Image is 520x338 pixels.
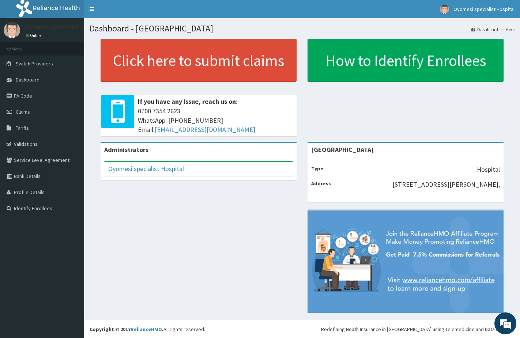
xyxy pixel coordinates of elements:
[26,24,105,30] p: Oyomesi specialist Hospital
[138,106,293,134] span: 0700 7354 2623 WhatsApp: [PHONE_NUMBER] Email:
[104,145,148,154] b: Administrators
[311,180,331,187] b: Address
[392,180,500,189] p: [STREET_ADDRESS][PERSON_NAME],
[311,165,323,172] b: Type
[499,26,515,33] li: Here
[477,165,500,174] p: Hospital
[321,326,515,333] div: Redefining Heath Insurance in [GEOGRAPHIC_DATA] using Telemedicine and Data Science!
[471,26,498,33] a: Dashboard
[26,33,43,38] a: Online
[311,145,374,154] strong: [GEOGRAPHIC_DATA]
[16,76,39,83] span: Dashboard
[308,210,504,313] img: provider-team-banner.png
[90,24,515,33] h1: Dashboard - [GEOGRAPHIC_DATA]
[90,326,163,333] strong: Copyright © 2017 .
[138,97,238,106] b: If you have any issue, reach us on:
[108,164,184,173] a: Oyomesi specialist Hospital
[131,326,162,333] a: RelianceHMO
[4,22,20,38] img: User Image
[16,109,30,115] span: Claims
[155,125,255,134] a: [EMAIL_ADDRESS][DOMAIN_NAME]
[16,125,29,131] span: Tariffs
[16,60,53,67] span: Switch Providers
[308,39,504,82] a: How to Identify Enrollees
[453,6,515,12] span: Oyomesi specialist Hospital
[440,5,449,14] img: User Image
[101,39,297,82] a: Click here to submit claims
